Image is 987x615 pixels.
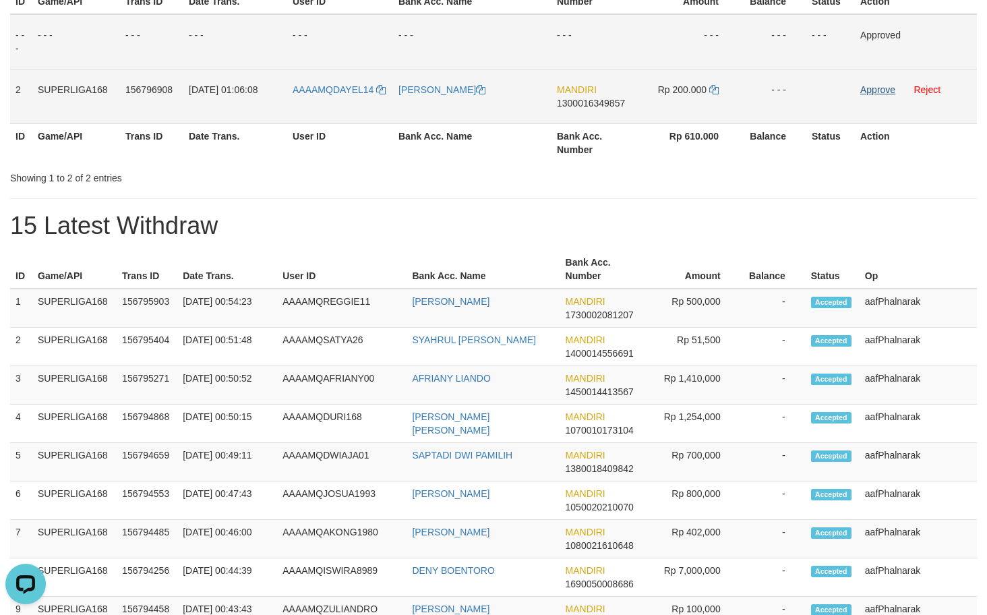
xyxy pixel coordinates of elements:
[117,481,177,520] td: 156794553
[741,481,806,520] td: -
[287,14,393,69] td: - - -
[860,250,977,289] th: Op
[393,14,551,69] td: - - -
[638,123,739,162] th: Rp 610.000
[177,443,277,481] td: [DATE] 00:49:11
[10,481,32,520] td: 6
[117,520,177,558] td: 156794485
[32,520,117,558] td: SUPERLIGA168
[806,250,860,289] th: Status
[643,520,741,558] td: Rp 402,000
[412,296,489,307] a: [PERSON_NAME]
[412,488,489,499] a: [PERSON_NAME]
[643,443,741,481] td: Rp 700,000
[566,604,605,614] span: MANDIRI
[860,84,895,95] a: Approve
[551,14,638,69] td: - - -
[638,14,739,69] td: - - -
[860,289,977,328] td: aafPhalnarak
[10,123,32,162] th: ID
[741,558,806,597] td: -
[32,69,120,123] td: SUPERLIGA168
[10,250,32,289] th: ID
[32,14,120,69] td: - - -
[739,123,806,162] th: Balance
[32,443,117,481] td: SUPERLIGA168
[32,328,117,366] td: SUPERLIGA168
[10,69,32,123] td: 2
[566,463,634,474] span: Copy 1380018409842 to clipboard
[32,481,117,520] td: SUPERLIGA168
[709,84,719,95] a: Copy 200000 to clipboard
[566,310,634,320] span: Copy 1730002081207 to clipboard
[10,166,401,185] div: Showing 1 to 2 of 2 entries
[643,328,741,366] td: Rp 51,500
[5,5,46,46] button: Open LiveChat chat widget
[811,412,851,423] span: Accepted
[10,443,32,481] td: 5
[177,520,277,558] td: [DATE] 00:46:00
[117,558,177,597] td: 156794256
[177,366,277,405] td: [DATE] 00:50:52
[658,84,707,95] span: Rp 200.000
[566,425,634,436] span: Copy 1070010173104 to clipboard
[412,334,536,345] a: SYAHRUL [PERSON_NAME]
[643,405,741,443] td: Rp 1,254,000
[277,366,407,405] td: AAAAMQAFRIANY00
[183,123,287,162] th: Date Trans.
[412,604,489,614] a: [PERSON_NAME]
[860,405,977,443] td: aafPhalnarak
[811,489,851,500] span: Accepted
[643,366,741,405] td: Rp 1,410,000
[117,289,177,328] td: 156795903
[412,565,494,576] a: DENY BOENTORO
[183,14,287,69] td: - - -
[277,520,407,558] td: AAAAMQAKONG1980
[277,405,407,443] td: AAAAMQDURI168
[293,84,386,95] a: AAAAMQDAYEL14
[10,405,32,443] td: 4
[811,527,851,539] span: Accepted
[566,488,605,499] span: MANDIRI
[741,520,806,558] td: -
[293,84,373,95] span: AAAAMQDAYEL14
[811,374,851,385] span: Accepted
[32,366,117,405] td: SUPERLIGA168
[32,250,117,289] th: Game/API
[117,366,177,405] td: 156795271
[393,123,551,162] th: Bank Acc. Name
[117,443,177,481] td: 156794659
[10,212,977,239] h1: 15 Latest Withdraw
[120,123,183,162] th: Trans ID
[566,565,605,576] span: MANDIRI
[177,481,277,520] td: [DATE] 00:47:43
[277,481,407,520] td: AAAAMQJOSUA1993
[177,289,277,328] td: [DATE] 00:54:23
[860,443,977,481] td: aafPhalnarak
[551,123,638,162] th: Bank Acc. Number
[560,250,643,289] th: Bank Acc. Number
[177,250,277,289] th: Date Trans.
[643,250,741,289] th: Amount
[811,450,851,462] span: Accepted
[566,502,634,512] span: Copy 1050020210070 to clipboard
[32,405,117,443] td: SUPERLIGA168
[566,334,605,345] span: MANDIRI
[10,289,32,328] td: 1
[860,366,977,405] td: aafPhalnarak
[811,297,851,308] span: Accepted
[741,366,806,405] td: -
[643,558,741,597] td: Rp 7,000,000
[566,373,605,384] span: MANDIRI
[117,250,177,289] th: Trans ID
[412,527,489,537] a: [PERSON_NAME]
[741,328,806,366] td: -
[643,289,741,328] td: Rp 500,000
[860,558,977,597] td: aafPhalnarak
[806,123,855,162] th: Status
[32,123,120,162] th: Game/API
[566,386,634,397] span: Copy 1450014413567 to clipboard
[914,84,940,95] a: Reject
[32,558,117,597] td: SUPERLIGA168
[10,520,32,558] td: 7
